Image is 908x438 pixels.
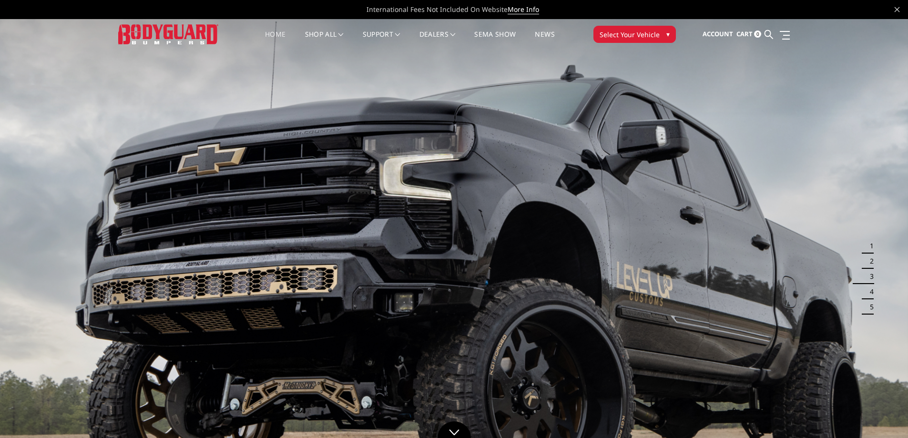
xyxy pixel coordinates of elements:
a: Support [363,31,400,50]
span: Select Your Vehicle [600,30,660,40]
a: More Info [508,5,539,14]
span: 0 [754,31,761,38]
span: Account [703,30,733,38]
button: 4 of 5 [864,284,874,299]
a: Click to Down [438,421,471,438]
a: SEMA Show [474,31,516,50]
button: 5 of 5 [864,299,874,315]
a: Account [703,21,733,47]
span: ▾ [666,29,670,39]
button: Select Your Vehicle [593,26,676,43]
button: 1 of 5 [864,238,874,254]
a: Dealers [419,31,456,50]
button: 3 of 5 [864,269,874,284]
a: shop all [305,31,344,50]
img: BODYGUARD BUMPERS [118,24,218,44]
a: News [535,31,554,50]
a: Home [265,31,286,50]
span: Cart [736,30,753,38]
button: 2 of 5 [864,254,874,269]
a: Cart 0 [736,21,761,47]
